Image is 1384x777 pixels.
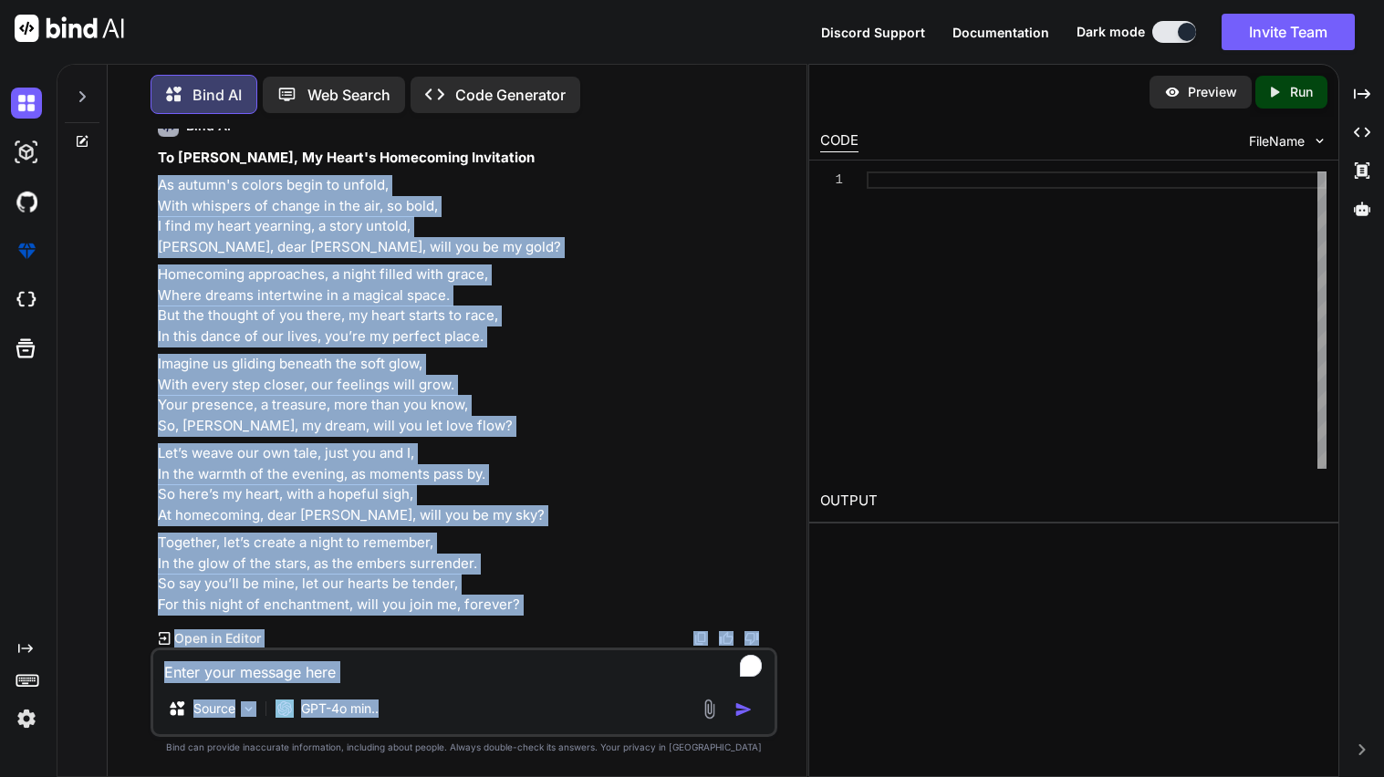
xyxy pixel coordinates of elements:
span: Discord Support [821,25,925,40]
img: preview [1164,84,1181,100]
p: GPT-4o min.. [301,699,379,718]
p: Bind can provide inaccurate information, including about people. Always double-check its answers.... [151,741,777,754]
p: Web Search [307,84,390,106]
img: chevron down [1312,133,1327,149]
p: Together, let’s create a night to remember, In the glow of the stars, as the embers surrender. So... [158,533,774,615]
img: premium [11,235,42,266]
img: GPT-4o mini [276,699,294,718]
p: Imagine us gliding beneath the soft glow, With every step closer, our feelings will grow. Your pr... [158,354,774,436]
span: FileName [1249,132,1305,150]
textarea: To enrich screen reader interactions, please activate Accessibility in Grammarly extension settings [153,650,775,683]
img: Pick Models [241,701,256,717]
button: Discord Support [821,23,925,42]
p: Preview [1188,83,1237,101]
img: attachment [699,699,720,720]
span: Documentation [952,25,1049,40]
p: Run [1290,83,1313,101]
p: Source [193,699,235,718]
div: CODE [820,130,858,152]
div: 1 [820,171,843,189]
img: icon [734,700,753,719]
span: Dark mode [1077,23,1145,41]
p: Open in Editor [174,629,261,647]
img: cloudideIcon [11,285,42,316]
img: like [719,631,734,646]
img: copy [693,631,708,646]
button: Invite Team [1222,14,1355,50]
strong: To [PERSON_NAME], My Heart's Homecoming Invitation [158,149,535,166]
h2: OUTPUT [809,480,1338,523]
button: Documentation [952,23,1049,42]
p: Let’s weave our own tale, just you and I, In the warmth of the evening, as moments pass by. So he... [158,443,774,525]
p: Bind AI [193,84,242,106]
img: githubDark [11,186,42,217]
p: As autumn's colors begin to unfold, With whispers of change in the air, so bold, I find my heart ... [158,175,774,257]
img: darkAi-studio [11,137,42,168]
img: dislike [744,631,759,646]
img: settings [11,703,42,734]
img: darkChat [11,88,42,119]
p: Homecoming approaches, a night filled with grace, Where dreams intertwine in a magical space. But... [158,264,774,347]
p: Code Generator [455,84,566,106]
img: Bind AI [15,15,124,42]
